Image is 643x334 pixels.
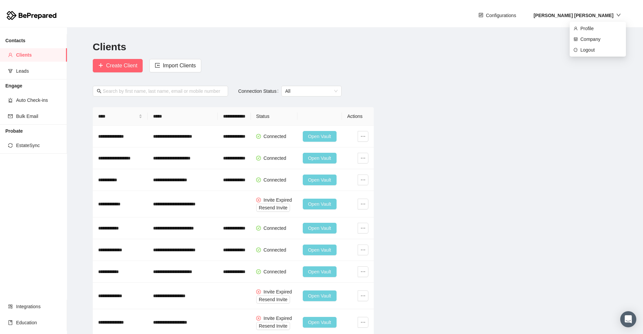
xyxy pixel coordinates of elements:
span: logout [574,48,578,52]
button: ellipsis [358,223,368,233]
span: Connected [264,225,286,231]
span: Import Clients [163,61,196,70]
span: Open Vault [308,200,331,208]
span: Create Client [106,61,137,70]
button: ellipsis [358,266,368,277]
span: ellipsis [358,201,368,207]
button: Resend Invite [256,204,290,212]
span: Open Vault [308,224,331,232]
span: Invite Expired [264,197,292,203]
span: EstateSync [16,139,62,152]
span: Connected [264,247,286,253]
span: Integrations [16,300,62,313]
span: Company [580,36,622,43]
span: Education [16,316,62,329]
span: ellipsis [358,269,368,274]
button: ellipsis [358,153,368,163]
span: ellipsis [358,247,368,253]
button: ellipsis [358,290,368,301]
span: close-circle [256,289,261,294]
button: Open Vault [303,290,337,301]
span: user [574,26,578,30]
button: controlConfigurations [473,10,521,21]
span: ellipsis [358,293,368,298]
span: Bulk Email [16,110,62,123]
span: Clients [16,48,62,62]
strong: Probate [5,128,23,134]
strong: [PERSON_NAME] [PERSON_NAME] [533,13,614,18]
span: Open Vault [308,133,331,140]
span: book [8,320,13,325]
span: shop [574,37,578,41]
button: plusCreate Client [93,59,143,72]
span: Configurations [486,12,516,19]
span: Invite Expired [264,289,292,294]
div: Open Intercom Messenger [620,311,636,327]
button: ellipsis [358,199,368,209]
span: alert [8,98,13,103]
span: down [616,13,621,17]
span: ellipsis [358,134,368,139]
span: Connected [264,269,286,274]
button: Open Vault [303,317,337,328]
span: Open Vault [308,246,331,254]
span: control [479,13,483,18]
span: Open Vault [308,319,331,326]
span: Leads [16,64,62,78]
th: Status [251,107,297,126]
span: mail [8,114,13,119]
span: check-circle [256,248,261,252]
button: Open Vault [303,223,337,233]
span: Resend Invite [259,322,288,330]
span: All [285,86,338,96]
span: close-circle [256,198,261,202]
th: Actions [342,107,374,126]
span: user [8,53,13,57]
button: Open Vault [303,131,337,142]
input: Search by first name, last name, email or mobile number [103,87,224,95]
span: Profile [580,25,622,32]
button: Open Vault [303,175,337,185]
button: ellipsis [358,131,368,142]
span: Open Vault [308,292,331,299]
span: search [97,89,101,93]
span: check-circle [256,178,261,182]
span: Open Vault [308,154,331,162]
button: Resend Invite [256,295,290,304]
button: ellipsis [358,317,368,328]
span: appstore-add [8,304,13,309]
strong: Engage [5,83,22,88]
span: Connected [264,134,286,139]
strong: Contacts [5,38,25,43]
button: importImport Clients [149,59,201,72]
button: Open Vault [303,245,337,255]
h2: Clients [93,40,617,54]
th: Name [93,107,148,126]
span: check-circle [256,269,261,274]
span: Connected [264,155,286,161]
span: ellipsis [358,155,368,161]
span: sync [8,143,13,148]
span: Auto Check-ins [16,93,62,107]
button: Resend Invite [256,322,290,330]
span: Resend Invite [259,204,288,211]
span: check-circle [256,156,261,160]
span: check-circle [256,134,261,139]
label: Connection Status [238,86,281,96]
button: Open Vault [303,153,337,163]
span: Invite Expired [264,316,292,321]
span: ellipsis [358,225,368,231]
span: ellipsis [358,177,368,183]
button: Open Vault [303,266,337,277]
span: plus [98,63,103,69]
span: close-circle [256,316,261,321]
button: ellipsis [358,175,368,185]
span: Open Vault [308,268,331,275]
button: Open Vault [303,199,337,209]
span: Resend Invite [259,296,288,303]
span: Open Vault [308,176,331,184]
span: funnel-plot [8,69,13,73]
button: ellipsis [358,245,368,255]
span: check-circle [256,226,261,230]
span: Connected [264,177,286,183]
